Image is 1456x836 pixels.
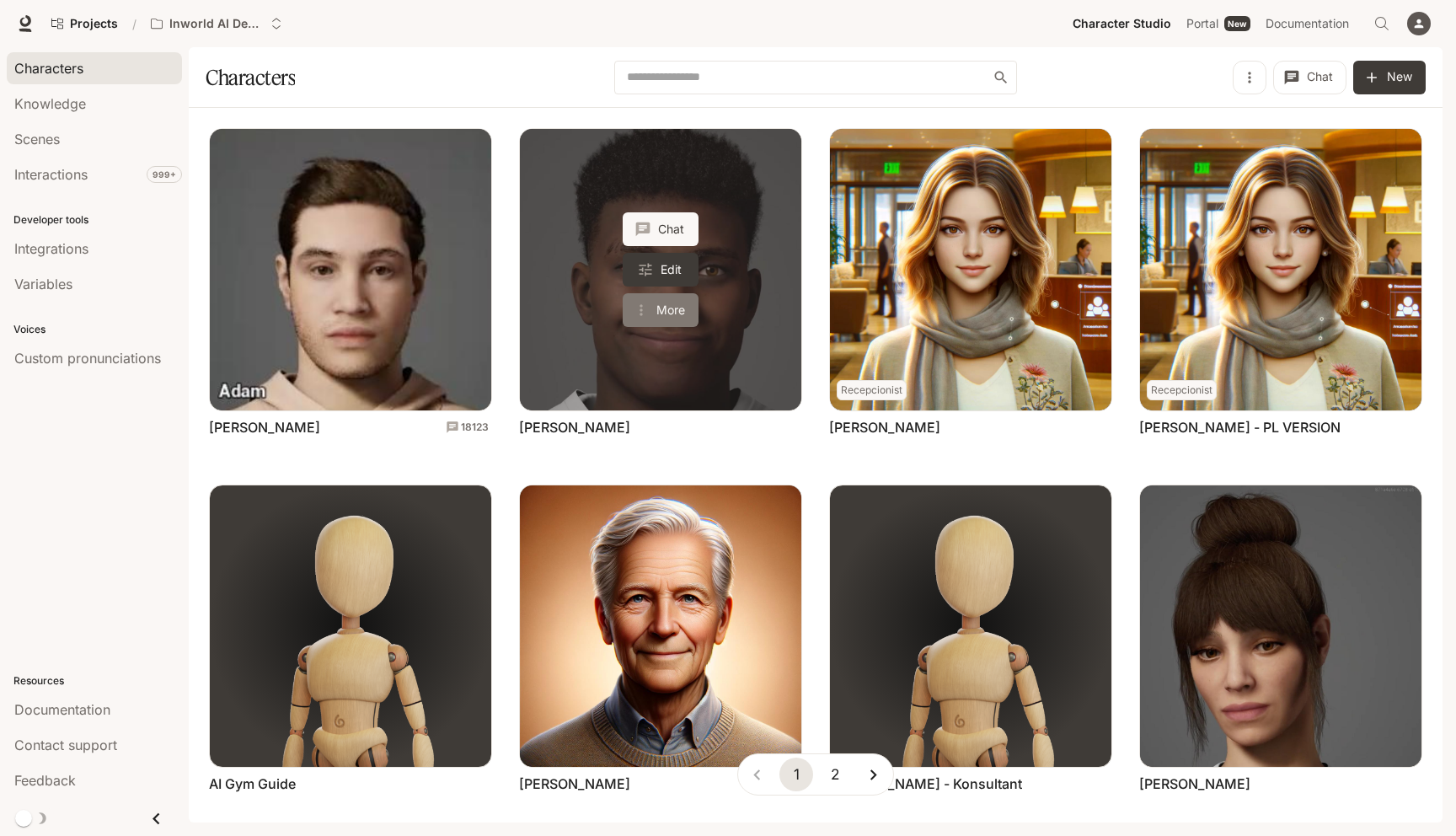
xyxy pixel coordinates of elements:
a: [PERSON_NAME] [829,418,940,437]
img: Adam [210,129,491,410]
nav: pagination navigation [737,753,894,796]
p: Inworld AI Demos kamil [169,17,264,31]
img: Anna [1140,485,1421,767]
img: Alfred von Cache [520,485,801,767]
button: Go to next page [857,758,891,791]
button: Chat with Adebayo Ogunlesi [623,212,699,246]
span: Character Studio [1073,13,1171,35]
button: Chat [1273,61,1346,94]
a: [PERSON_NAME] [519,418,630,437]
img: AI Gym Guide [210,485,491,767]
a: Total conversations [446,420,489,435]
span: Documentation [1266,13,1349,35]
p: 18123 [461,420,489,435]
h1: Characters [206,61,295,94]
img: Aida Carewell - PL VERSION [1140,129,1421,410]
a: [PERSON_NAME] [209,418,320,437]
button: New [1353,61,1426,94]
a: Character Studio [1066,7,1178,40]
button: Go to page 2 [818,758,852,791]
a: Edit Adebayo Ogunlesi [623,253,699,287]
a: [PERSON_NAME] - PL VERSION [1139,418,1341,437]
button: Open Command Menu [1365,7,1399,40]
button: page 1 [779,758,813,791]
img: Aida Carewell [830,129,1111,410]
a: PortalNew [1180,7,1257,40]
div: New [1224,16,1250,31]
button: More actions [623,293,699,327]
img: Andrzej - Konsultant [830,485,1111,767]
a: Go to projects [44,7,126,40]
a: Adebayo Ogunlesi [520,129,801,410]
span: Portal [1186,13,1218,35]
span: Projects [70,17,118,31]
a: Documentation [1259,7,1362,40]
button: Open workspace menu [143,7,290,40]
div: / [126,15,143,33]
